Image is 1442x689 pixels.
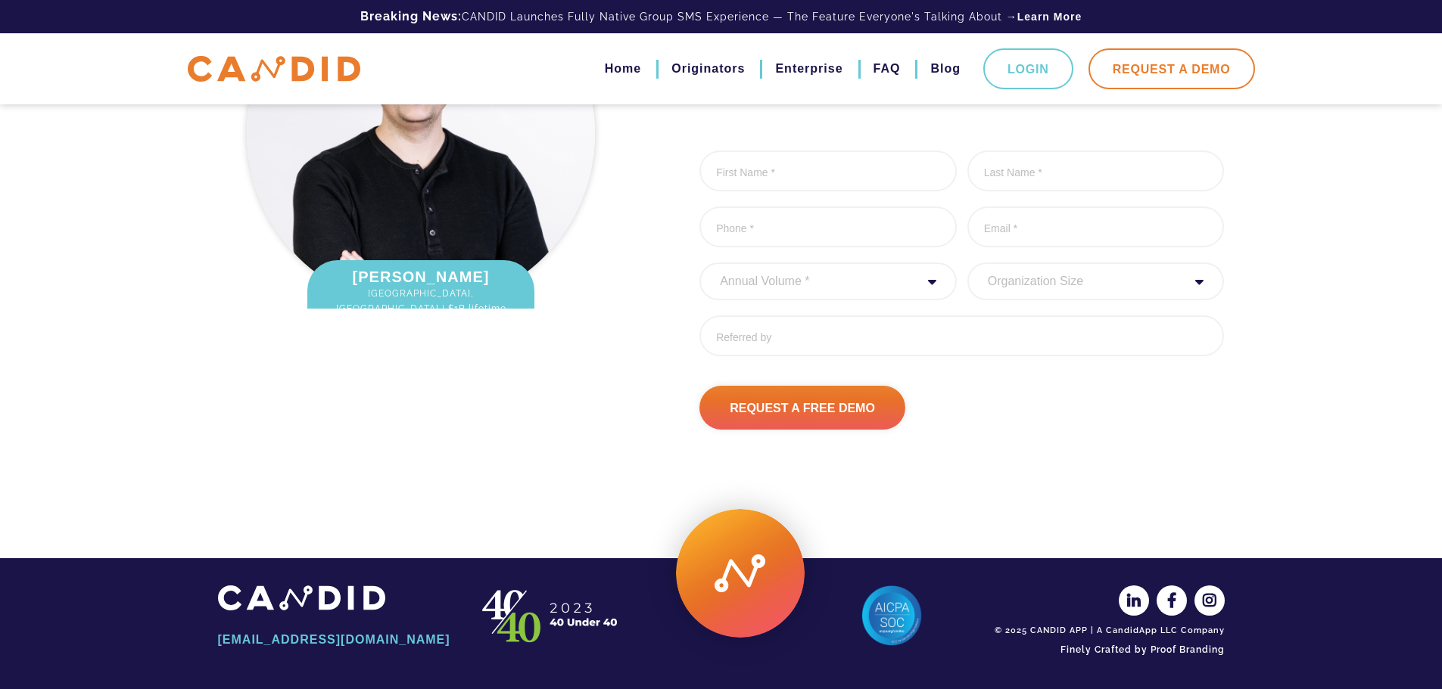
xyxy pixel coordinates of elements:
[990,637,1225,663] a: Finely Crafted by Proof Branding
[605,56,641,82] a: Home
[1089,48,1255,89] a: Request A Demo
[967,206,1225,247] input: Email *
[967,151,1225,191] input: Last Name *
[218,585,385,610] img: CANDID APP
[699,315,1224,356] input: Referred by
[983,48,1073,89] a: Login
[307,260,534,339] div: [PERSON_NAME]
[322,286,519,331] span: [GEOGRAPHIC_DATA], [GEOGRAPHIC_DATA] | $1B lifetime fundings
[930,56,961,82] a: Blog
[360,9,462,23] b: Breaking News:
[671,56,745,82] a: Originators
[861,585,922,646] img: AICPA SOC 2
[699,386,905,430] input: Request A Free Demo
[699,151,957,191] input: First Name *
[475,585,627,646] img: CANDID APP
[874,56,901,82] a: FAQ
[699,206,957,247] input: Phone *
[218,627,453,653] a: [EMAIL_ADDRESS][DOMAIN_NAME]
[1017,9,1082,24] a: Learn More
[990,625,1225,637] div: © 2025 CANDID APP | A CandidApp LLC Company
[188,56,360,82] img: CANDID APP
[775,56,842,82] a: Enterprise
